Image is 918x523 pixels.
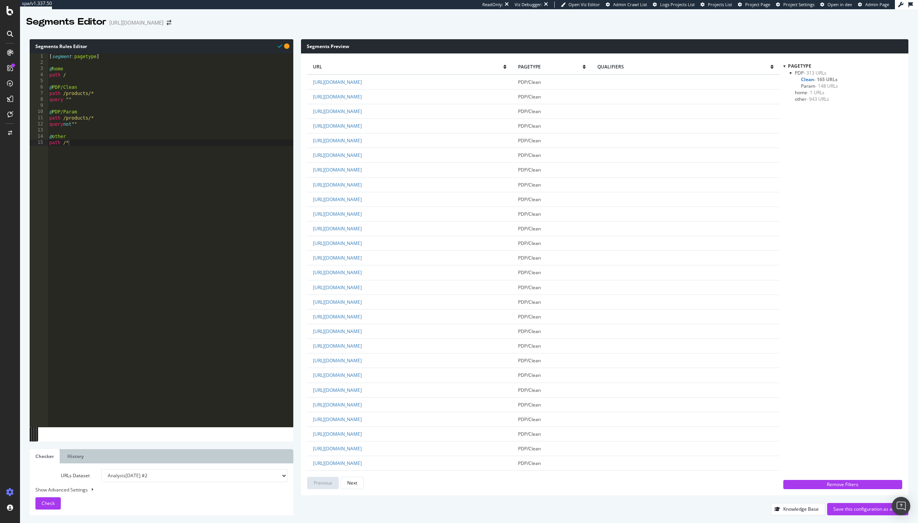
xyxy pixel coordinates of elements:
a: Project Page [738,2,770,8]
div: 10 [30,109,48,115]
div: Previous [314,480,332,486]
a: [URL][DOMAIN_NAME] [313,152,362,158]
div: Viz Debugger: [515,2,542,8]
div: Segments Editor [26,15,106,28]
div: 9 [30,103,48,109]
span: pagetype [518,63,583,70]
span: PDP/Clean [518,93,541,100]
div: 1 [30,53,48,60]
span: Syntax is valid [278,42,282,50]
span: - 943 URLs [806,96,829,102]
span: pagetype [788,63,811,69]
a: [URL][DOMAIN_NAME] [313,211,362,217]
a: [URL][DOMAIN_NAME] [313,328,362,335]
span: Projects List [708,2,732,7]
button: Next [341,477,364,489]
div: Segments Preview [301,39,908,53]
span: PDP/Clean [518,357,541,364]
div: 8 [30,97,48,103]
span: PDP/Clean [518,79,541,85]
span: PDP/Clean [518,269,541,276]
span: PDP/Clean [518,108,541,115]
span: - 148 URLs [815,83,838,89]
div: Segments Rules Editor [30,39,293,53]
a: [URL][DOMAIN_NAME] [313,357,362,364]
a: [URL][DOMAIN_NAME] [313,240,362,247]
a: [URL][DOMAIN_NAME] [313,387,362,393]
div: 7 [30,90,48,97]
a: [URL][DOMAIN_NAME] [313,123,362,129]
a: [URL][DOMAIN_NAME] [313,79,362,85]
span: Admin Crawl List [613,2,647,7]
span: PDP/Clean [518,211,541,217]
span: - 1 URLs [807,89,824,96]
div: Remove Filters [788,481,898,488]
span: Logs Projects List [660,2,695,7]
span: PDP/Clean [518,152,541,158]
button: Remove Filters [783,480,902,489]
button: Previous [307,477,339,489]
div: 2 [30,60,48,66]
button: Check [35,497,61,510]
a: [URL][DOMAIN_NAME] [313,372,362,378]
div: arrow-right-arrow-left [167,20,171,25]
div: ReadOnly: [482,2,503,8]
span: PDP/Clean [518,460,541,466]
a: Project Settings [776,2,814,8]
span: - 313 URLs [804,70,826,76]
span: Open Viz Editor [569,2,600,7]
span: Check [42,500,55,506]
span: Project Settings [783,2,814,7]
div: [URL][DOMAIN_NAME] [109,19,164,27]
a: [URL][DOMAIN_NAME] [313,167,362,173]
a: Checker [30,449,60,463]
span: PDP/Clean [518,167,541,173]
span: PDP/Clean [518,445,541,452]
span: PDP/Clean [518,343,541,349]
span: PDP/Clean [518,255,541,261]
span: You have unsaved modifications [284,42,289,50]
a: Projects List [701,2,732,8]
a: [URL][DOMAIN_NAME] [313,431,362,437]
div: 13 [30,127,48,133]
button: Save this configuration as active [827,503,908,515]
a: Admin Page [858,2,889,8]
div: Knowledge Base [783,506,819,512]
span: PDP/Clean [518,401,541,408]
span: PDP/Clean [518,416,541,423]
span: Click to filter pagetype on PDP and its children [795,70,826,76]
span: Open in dev [828,2,852,7]
span: PDP/Clean [518,225,541,232]
a: [URL][DOMAIN_NAME] [313,460,362,466]
div: Show Advanced Settings [30,486,282,493]
a: [URL][DOMAIN_NAME] [313,313,362,320]
span: PDP/Clean [518,431,541,437]
a: [URL][DOMAIN_NAME] [313,284,362,291]
a: [URL][DOMAIN_NAME] [313,196,362,203]
span: Click to filter pagetype on home [795,89,824,96]
span: PDP/Clean [518,196,541,203]
a: [URL][DOMAIN_NAME] [313,182,362,188]
div: 6 [30,84,48,90]
div: 4 [30,72,48,78]
span: url [313,63,503,70]
a: [URL][DOMAIN_NAME] [313,225,362,232]
a: [URL][DOMAIN_NAME] [313,445,362,452]
span: PDP/Clean [518,240,541,247]
span: PDP/Clean [518,299,541,305]
button: Knowledge Base [771,503,825,515]
div: 11 [30,115,48,121]
div: 5 [30,78,48,84]
div: 3 [30,66,48,72]
span: Click to filter pagetype on PDP/Param [801,83,838,89]
span: PDP/Clean [518,372,541,378]
a: History [62,449,90,463]
a: [URL][DOMAIN_NAME] [313,108,362,115]
div: Save this configuration as active [833,506,902,512]
span: Click to filter pagetype on other [795,96,829,102]
a: [URL][DOMAIN_NAME] [313,269,362,276]
span: PDP/Clean [518,284,541,291]
a: Admin Crawl List [606,2,647,8]
div: 14 [30,133,48,140]
span: PDP/Clean [518,387,541,393]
